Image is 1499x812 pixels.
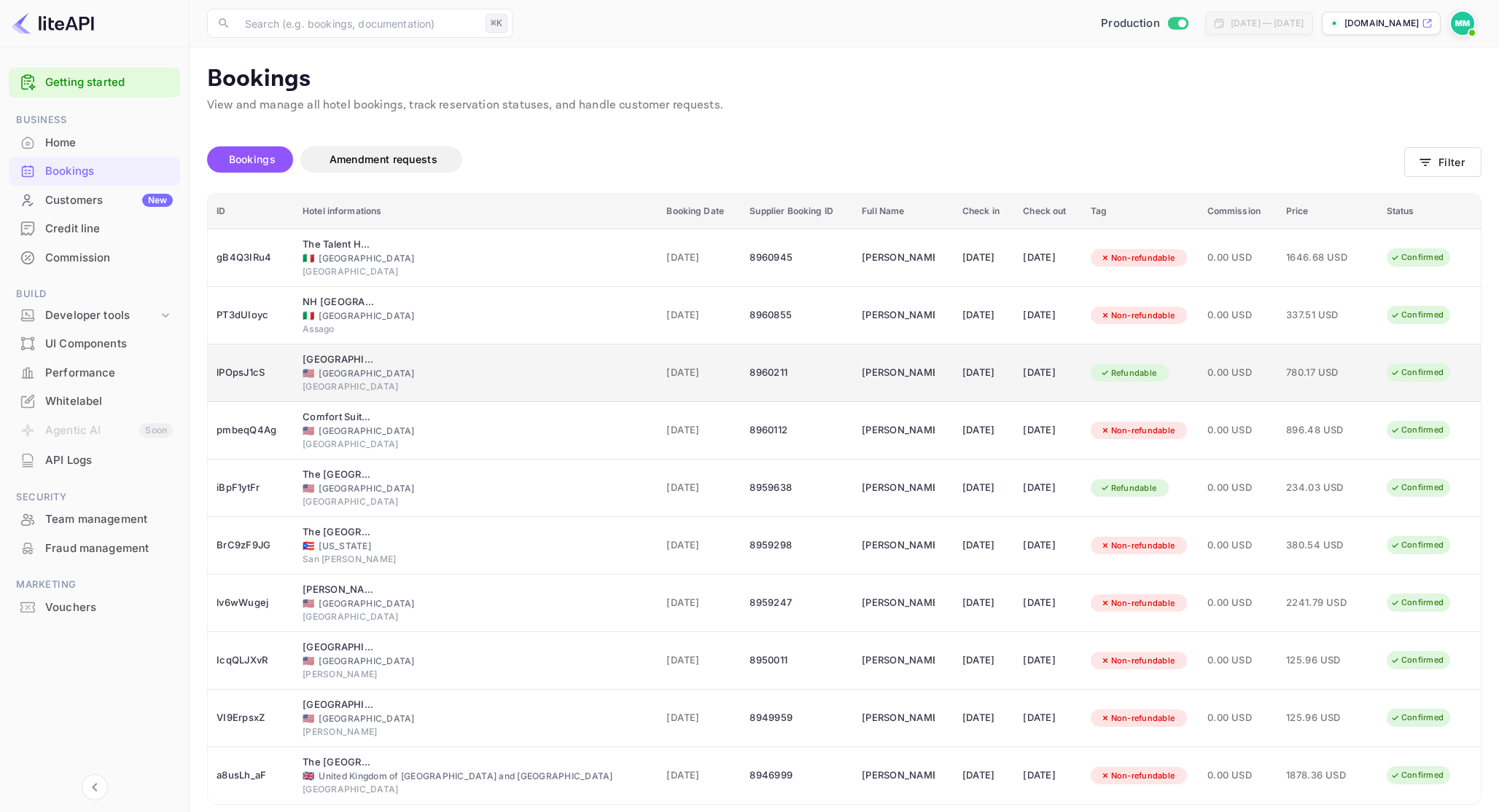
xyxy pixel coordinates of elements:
th: Full Name [853,194,954,229]
span: United States of America [303,484,314,493]
div: IcqQLJXvR [217,649,285,672]
div: [DATE] [962,304,1005,327]
span: 780.17 USD [1286,365,1359,381]
a: Whitelabel [9,387,180,414]
div: Andrew Li [862,476,935,500]
div: Paloma Zamarripa [862,246,935,269]
p: [DOMAIN_NAME] [1344,17,1419,30]
div: The Pickwick Hotel [303,468,375,482]
div: Non-refundable [1091,249,1185,267]
span: [DATE] [666,537,732,553]
div: Radisson Hotel Pendleton Airport [303,640,375,655]
span: 0.00 USD [1207,250,1269,266]
div: Confirmed [1381,363,1453,382]
div: 8960112 [749,419,844,442]
div: 8946999 [749,764,844,787]
div: 8949959 [749,706,844,730]
div: PT3dUIoyc [217,304,285,327]
div: API Logs [9,446,180,475]
div: account-settings tabs [207,146,1404,173]
a: Home [9,129,180,156]
th: Tag [1082,194,1199,229]
a: Vouchers [9,594,180,620]
a: API Logs [9,446,180,473]
span: 0.00 USD [1207,422,1269,438]
div: [GEOGRAPHIC_DATA] [303,252,649,265]
div: [DATE] [962,361,1005,385]
div: Vouchers [9,594,180,622]
div: Vouchers [45,599,173,616]
div: [DATE] [962,649,1005,672]
div: UI Components [9,330,180,358]
th: Status [1378,194,1481,229]
div: Robert Treat Hotel [303,583,375,597]
th: Check out [1014,194,1081,229]
div: [DATE] [962,764,1005,787]
span: 0.00 USD [1207,365,1269,381]
div: 8960211 [749,361,844,385]
div: [GEOGRAPHIC_DATA] [303,367,649,380]
div: Refundable [1091,364,1167,382]
div: [GEOGRAPHIC_DATA] [303,610,649,623]
a: CustomersNew [9,186,180,213]
div: Non-refundable [1091,767,1185,785]
span: Build [9,286,180,302]
div: The Tryst Beachfront Hotel [303,525,375,540]
div: Palace Hotel, a Luxury Collection Hotel, San Francisco [303,352,375,367]
div: lv6wWugej [217,591,285,615]
div: [PERSON_NAME] [303,668,649,681]
div: Non-refundable [1091,537,1185,555]
div: [PERSON_NAME] [303,725,649,738]
a: Bookings [9,157,180,184]
th: Check in [954,194,1014,229]
div: Assago [303,323,649,336]
div: Fraud management [9,535,180,563]
input: Search (e.g. bookings, documentation) [236,9,480,38]
th: Supplier Booking ID [741,194,853,229]
div: Spencer White [862,534,935,557]
div: [DATE] [1023,591,1072,615]
div: NH Milano Congress Centre [303,295,375,310]
span: [DATE] [666,595,732,611]
span: 234.03 USD [1286,480,1359,496]
div: [DATE] — [DATE] [1231,17,1304,30]
div: [DATE] [1023,361,1072,385]
div: Performance [45,365,173,382]
div: [DATE] [1023,706,1072,730]
span: Italy [303,253,314,263]
div: Customers [45,192,173,209]
div: Non-refundable [1091,307,1185,325]
a: Team management [9,505,180,532]
div: Commission [45,250,173,267]
div: Confirmed [1381,536,1453,554]
span: United States of America [303,426,314,435]
div: Credit line [9,215,180,243]
span: Marketing [9,577,180,593]
span: 0.00 USD [1207,307,1269,323]
a: Fraud management [9,535,180,561]
div: Justin Camarda [862,591,935,615]
span: 0.00 USD [1207,710,1269,726]
div: [DATE] [1023,534,1072,557]
div: [DATE] [1023,246,1072,269]
span: [DATE] [666,250,732,266]
div: 8960855 [749,304,844,327]
button: Filter [1404,147,1482,177]
table: booking table [208,194,1481,805]
div: Home [45,135,173,151]
div: [GEOGRAPHIC_DATA] [303,482,649,495]
div: UI Components [45,336,173,352]
div: pmbeqQ4Ag [217,419,285,442]
span: 896.48 USD [1286,422,1359,438]
div: [DATE] [962,534,1005,557]
span: Business [9,112,180,128]
div: [DATE] [962,476,1005,500]
div: Non-refundable [1091,652,1185,670]
div: gB4Q3IRu4 [217,246,285,269]
div: [DATE] [962,246,1005,269]
div: Confirmed [1381,709,1453,727]
span: Production [1101,15,1160,32]
span: [DATE] [666,710,732,726]
th: Price [1277,194,1378,229]
div: Non-refundable [1091,422,1185,440]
